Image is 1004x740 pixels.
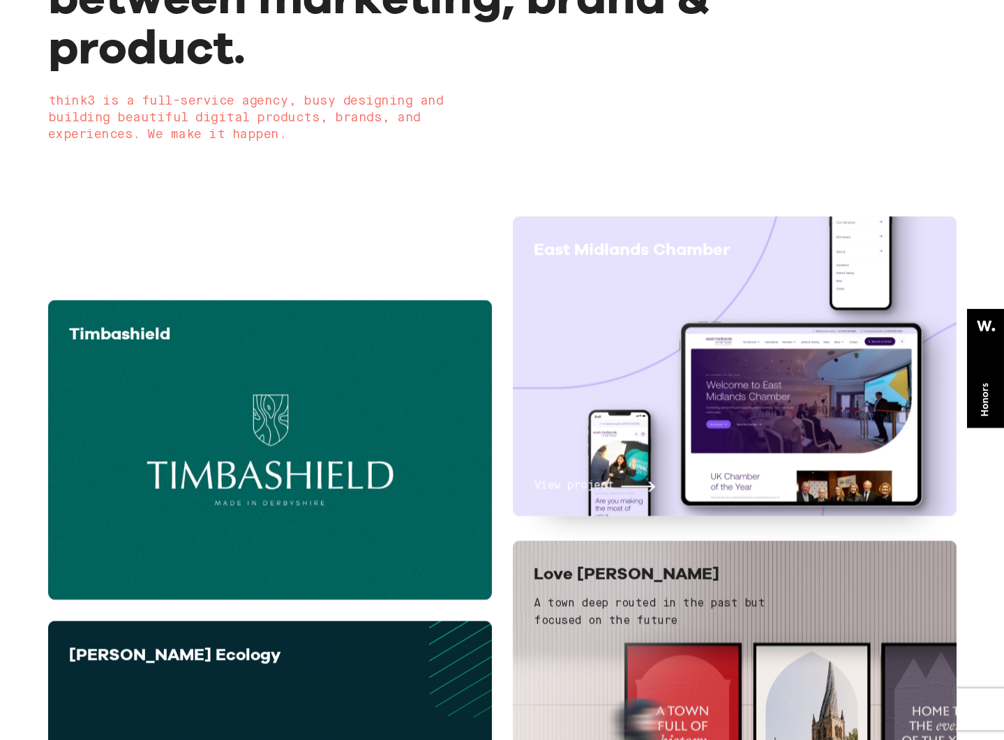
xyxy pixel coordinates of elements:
span: View project [534,478,614,496]
span: East Midlands Chamber [534,239,730,259]
h2: think3 is a full-service agency, busy designing and building beautiful digital products, brands, ... [48,93,775,143]
span: Timbashield [69,323,170,343]
span: A town deep routed in the past but focused on the future [534,598,765,628]
span: Love [PERSON_NAME] [534,564,719,584]
span: [PERSON_NAME] Ecology [69,644,280,664]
